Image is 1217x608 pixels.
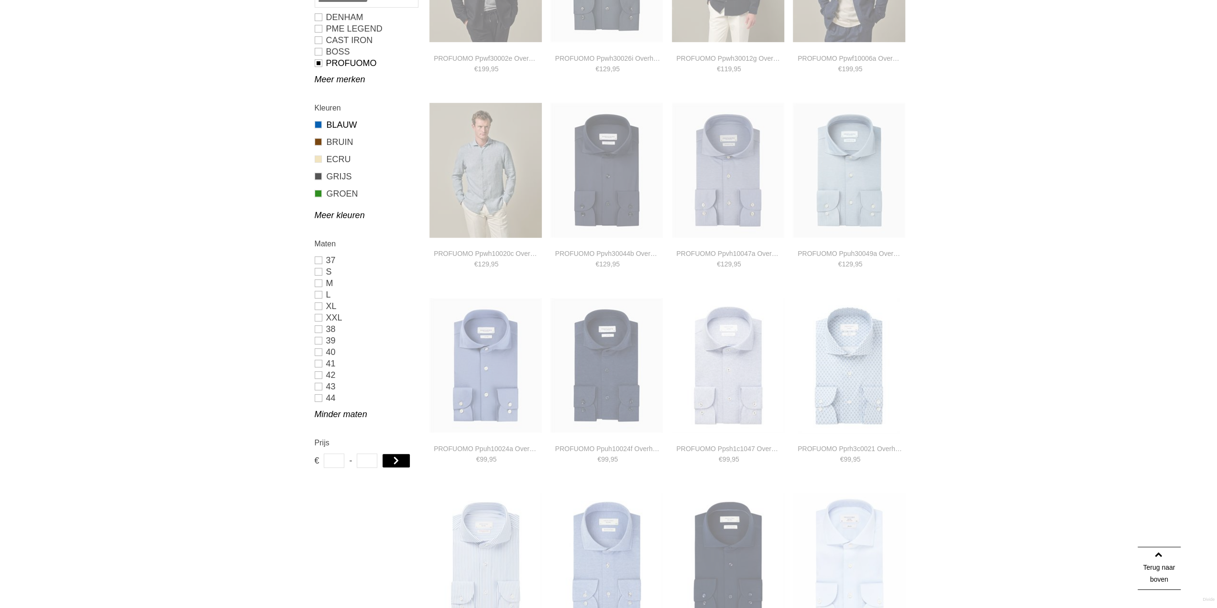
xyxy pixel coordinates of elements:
[315,358,417,369] a: 41
[315,266,417,277] a: S
[315,300,417,312] a: XL
[315,57,417,69] a: PROFUOMO
[315,46,417,57] a: BOSS
[315,381,417,392] a: 43
[315,409,417,420] a: Minder maten
[315,74,417,85] a: Meer merken
[349,453,352,468] span: -
[315,312,417,323] a: XXL
[315,346,417,358] a: 40
[315,136,417,148] a: BRUIN
[315,102,417,114] h2: Kleuren
[1138,547,1181,590] a: Terug naar boven
[315,437,417,449] h2: Prijs
[315,335,417,346] a: 39
[1203,594,1215,606] a: Divide
[315,23,417,34] a: PME LEGEND
[315,153,417,166] a: ECRU
[315,11,417,23] a: DENHAM
[315,453,319,468] span: €
[315,254,417,266] a: 37
[315,277,417,289] a: M
[315,34,417,46] a: CAST IRON
[315,119,417,131] a: BLAUW
[315,369,417,381] a: 42
[315,188,417,200] a: GROEN
[315,289,417,300] a: L
[315,323,417,335] a: 38
[315,170,417,183] a: GRIJS
[315,210,417,221] a: Meer kleuren
[315,392,417,404] a: 44
[315,238,417,250] h2: Maten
